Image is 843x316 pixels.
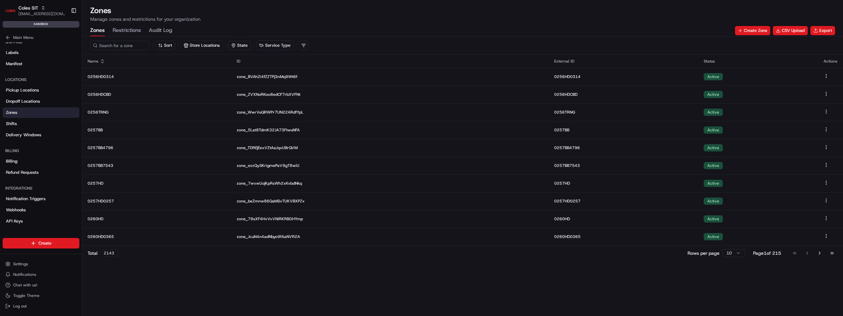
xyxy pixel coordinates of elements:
button: Create Zone [735,26,770,35]
button: Start new chat [112,65,120,73]
div: We're available if you need us! [22,69,83,75]
p: 0257BB4796 [554,145,693,150]
p: 0257HD0257 [554,198,693,204]
span: Main Menu [13,35,33,40]
div: Shipping [3,37,79,47]
img: Coles SIT [5,5,16,16]
p: zone_5Lat8TdmK32JA73FtwuNFA [237,127,544,133]
button: Settings [3,259,79,269]
a: Powered byPylon [46,111,80,117]
div: Active [704,126,723,134]
a: Shifts [3,118,79,129]
span: Billing [6,158,17,164]
span: API Documentation [62,95,106,102]
div: Total [88,250,118,257]
button: Zones [90,25,105,36]
div: Active [704,233,723,240]
div: External ID [554,59,693,64]
div: sandbox [3,21,79,28]
p: 0257BB7543 [88,163,226,168]
p: 0260HD [88,216,226,222]
button: Create [3,238,79,249]
p: zone_ezzQySKrigmePaV9gT8wiU [237,163,544,168]
p: zone_78sXF4HvVvVNiRKRBGHYmp [237,216,544,222]
button: CSV Upload [773,26,808,35]
span: Shifts [6,121,17,127]
span: Pickup Locations [6,87,39,93]
span: Notification Triggers [6,196,45,202]
p: 0256HDCBD [88,92,226,97]
span: Delivery Windows [6,132,41,138]
p: 0260HD0365 [88,234,226,239]
p: Welcome 👋 [7,26,120,37]
a: Delivery Windows [3,130,79,140]
p: zone_7wvwUojKpRsWh2xKvbdNkq [237,181,544,186]
p: zone_WwrVuQRWPr7UN22ARdfYpL [237,110,544,115]
a: Refund Requests [3,167,79,178]
a: Labels [3,47,79,58]
p: zone_JcuN4n4adNbyo9fAaNVR2A [237,234,544,239]
p: 0256TRNG [88,110,226,115]
p: 0256HD0314 [88,74,226,79]
button: Coles SIT [18,5,38,11]
span: Manifest [6,61,22,67]
div: Billing [3,145,79,156]
button: Export [810,26,835,35]
p: zone_ZVXNoRKoo8edCF7rbXVFNt [237,92,544,97]
button: State [228,41,251,50]
button: Restrictions [113,25,141,36]
button: Notifications [3,270,79,279]
span: Refund Requests [6,170,39,175]
h1: Zones [90,5,835,16]
img: Nash [7,7,20,20]
div: Active [704,215,723,223]
div: ID [237,59,544,64]
div: Active [704,180,723,187]
div: Name [88,59,226,64]
p: 0257HD0257 [88,198,226,204]
div: 📗 [7,96,12,101]
span: Log out [13,303,27,309]
span: Notifications [13,272,36,277]
p: 0256HDCBD [554,92,693,97]
button: Store Locations [181,40,223,50]
div: Status [704,59,813,64]
a: Webhooks [3,205,79,215]
span: Chat with us! [13,282,37,288]
div: Active [704,162,723,169]
span: Settings [13,261,28,267]
div: Active [704,73,723,80]
p: 0256HD0314 [554,74,693,79]
p: 0257BB [88,127,226,133]
p: 0257BB [554,127,693,133]
img: 1736555255976-a54dd68f-1ca7-489b-9aae-adbdc363a1c4 [7,63,18,75]
input: Clear [17,42,109,49]
span: Dropoff Locations [6,98,40,104]
div: Active [704,197,723,205]
div: 💻 [56,96,61,101]
p: 0257BB4796 [88,145,226,150]
span: Knowledge Base [13,95,50,102]
button: Toggle Theme [3,291,79,300]
div: Integrations [3,183,79,194]
button: Audit Log [149,25,172,36]
div: Active [704,144,723,151]
span: [EMAIL_ADDRESS][DOMAIN_NAME] [18,11,66,16]
a: 📗Knowledge Base [4,93,53,105]
button: Service Type [257,41,293,50]
button: Chat with us! [3,280,79,290]
div: Page 1 of 215 [753,250,781,256]
p: 0260HD [554,216,693,222]
div: Actions [824,59,838,64]
p: zone_BVAhZi4fZZTPj3nMq9Wt6f [237,74,544,79]
span: Create [39,240,51,246]
p: 0260HD0365 [554,234,693,239]
p: zone_beZmnw86QsMSvTUKVBXPZx [237,198,544,204]
p: zone_TDREjEexVZtAaJqxUBrQVM [237,145,544,150]
p: 0257HD [88,181,226,186]
div: 2143 [100,250,118,257]
p: Manage zones and restrictions for your organization [90,16,835,22]
button: Log out [3,302,79,311]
